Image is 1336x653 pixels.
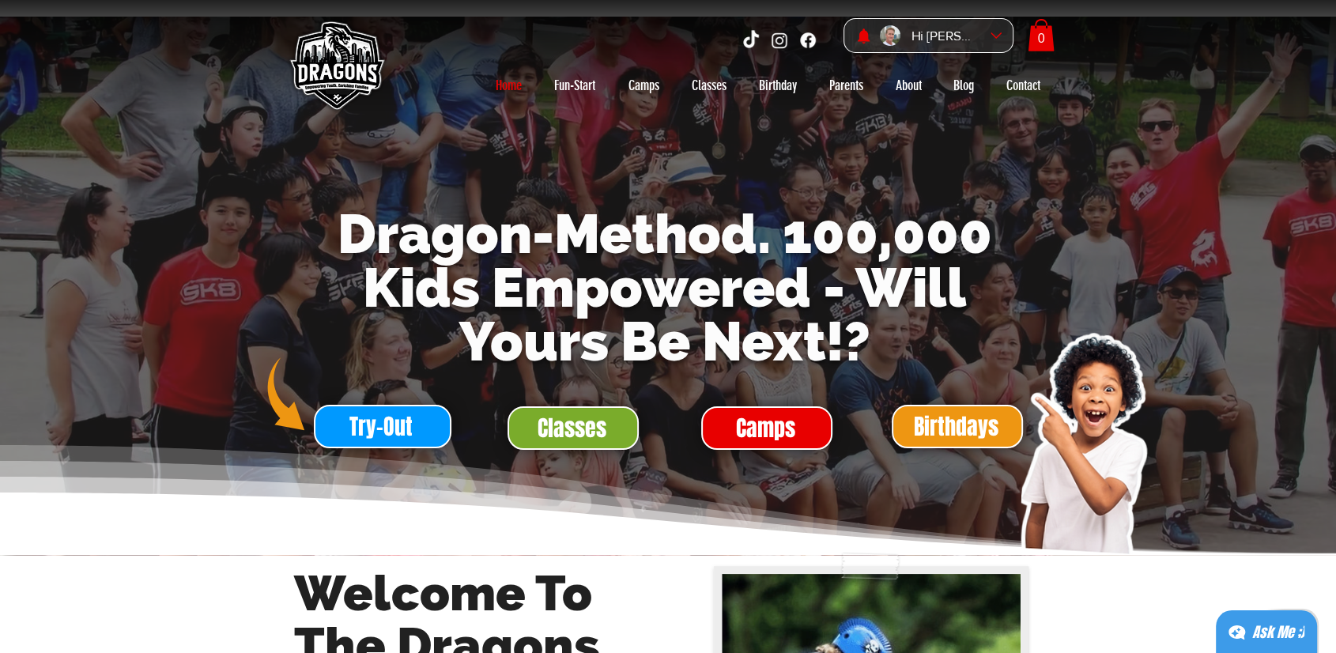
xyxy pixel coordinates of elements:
[879,73,938,98] a: About
[855,28,872,44] a: Notifications
[888,73,930,98] p: About
[874,19,1013,53] div: Hanson Barry account
[675,73,743,98] a: Classes
[945,73,982,98] p: Blog
[914,411,998,442] span: Birthdays
[479,73,538,98] a: Home
[488,73,530,98] p: Home
[821,73,871,98] p: Parents
[546,73,603,98] p: Fun-Start
[612,73,675,98] a: Camps
[938,73,990,98] a: Blog
[892,405,1023,448] a: Birthdays
[314,405,451,448] a: Try-Out
[338,202,992,373] span: Dragon-Method. 100,000 Kids Empowered - Will Yours Be Next!?
[751,73,805,98] p: Birthday
[906,24,985,48] div: [PERSON_NAME]
[1038,31,1045,45] text: 0
[998,73,1048,98] p: Contact
[538,73,612,98] a: Fun-Start
[621,73,667,98] p: Camps
[1252,621,1304,644] div: Ask Me ;)
[1028,19,1055,51] a: Cart with 0 items
[508,406,639,450] a: Classes
[990,73,1056,98] a: Contact
[538,413,606,444] span: Classes
[813,73,879,98] a: Parents
[281,12,391,123] img: Skate Dragons logo with the slogan 'Empowering Youth, Enriching Families' in Singapore.
[479,73,1056,98] nav: Site
[741,30,818,51] ul: Social Bar
[684,73,734,98] p: Classes
[736,413,795,444] span: Camps
[701,406,832,450] a: Camps
[743,73,813,98] a: Birthday
[349,411,413,442] span: Try-Out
